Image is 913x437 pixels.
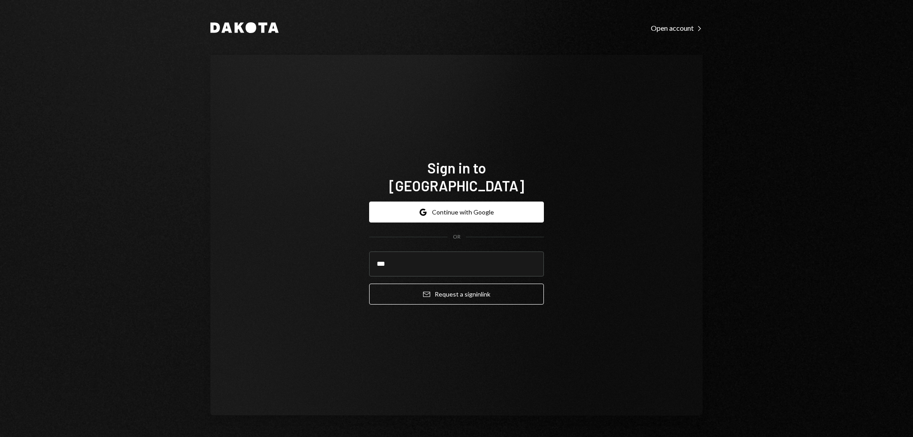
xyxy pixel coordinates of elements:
button: Request a signinlink [369,284,544,305]
button: Continue with Google [369,202,544,223]
div: Open account [651,24,703,33]
a: Open account [651,23,703,33]
div: OR [453,233,461,241]
h1: Sign in to [GEOGRAPHIC_DATA] [369,159,544,194]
